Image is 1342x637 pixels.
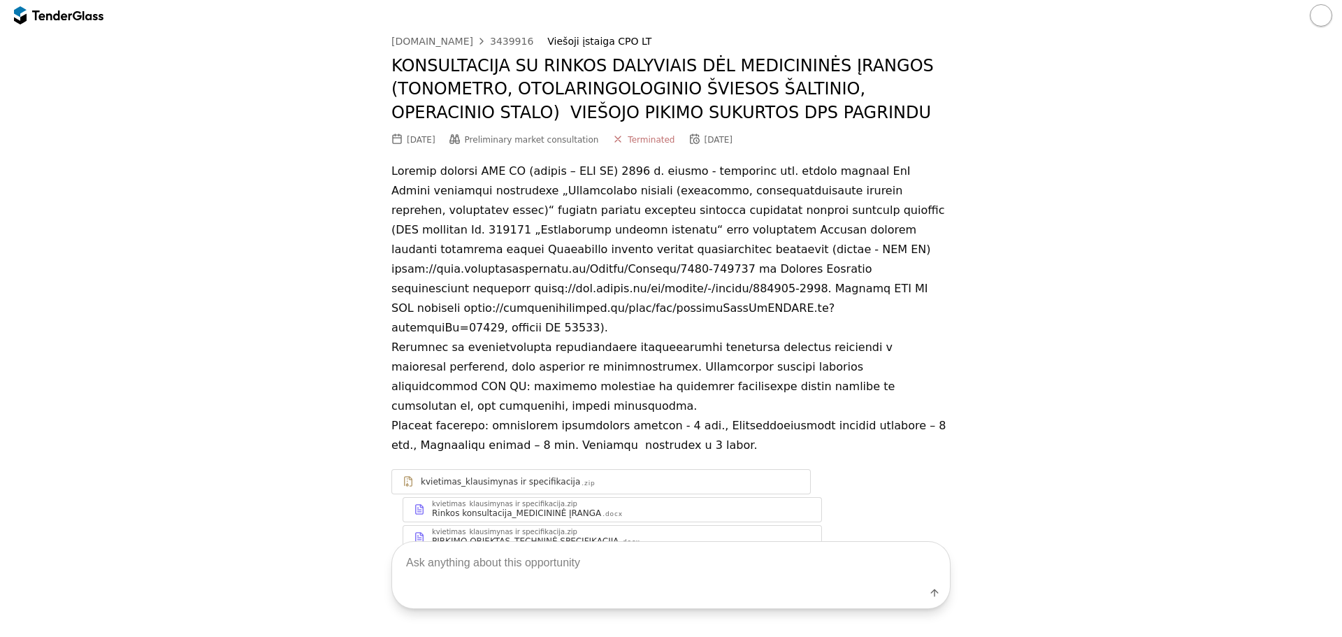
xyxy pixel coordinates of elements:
[582,479,595,488] div: .zip
[391,469,811,494] a: kvietimas_klausimynas ir specifikacija.zip
[628,135,674,145] span: Terminated
[391,55,951,125] h2: KONSULTACIJA SU RINKOS DALYVIAIS DĖL MEDICININĖS ĮRANGOS (TONOMETRO, OTOLARINGOLOGINIO ŠVIESOS ŠA...
[432,508,601,519] div: Rinkos konsultacija_MEDICININĖ ĮRANGA
[547,36,936,48] div: Viešoji įstaiga CPO LT
[403,497,822,522] a: kvietimas_klausimynas ir specifikacija.zipRinkos konsultacija_MEDICININĖ ĮRANGA.docx
[407,135,435,145] div: [DATE]
[421,476,580,487] div: kvietimas_klausimynas ir specifikacija
[391,36,533,47] a: [DOMAIN_NAME]3439916
[391,162,951,455] p: Loremip dolorsi AME CO (adipis – ELI SE) 2896 d. eiusmo - temporinc utl. etdolo magnaal EnI Admin...
[490,36,533,46] div: 3439916
[432,501,577,508] div: kvietimas_klausimynas ir specifikacija.zip
[704,135,733,145] div: [DATE]
[391,36,473,46] div: [DOMAIN_NAME]
[465,135,599,145] span: Preliminary market consultation
[603,510,623,519] div: .docx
